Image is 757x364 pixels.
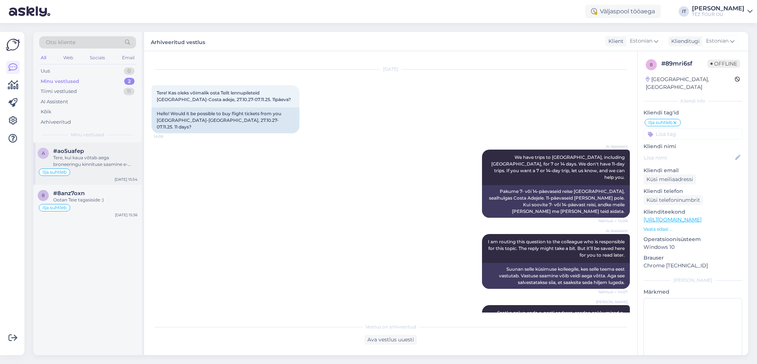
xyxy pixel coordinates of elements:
[53,190,85,197] span: #8anz7oxn
[600,228,628,234] span: AI Assistent
[62,53,75,63] div: Web
[120,53,136,63] div: Email
[598,218,628,224] span: Nähtud ✓ 14:06
[661,59,707,68] div: # 89mri6sf
[6,38,20,52] img: Askly Logo
[650,62,653,67] span: 8
[692,6,744,11] div: [PERSON_NAME]
[598,289,628,295] span: Nähtud ✓ 14:07
[366,324,416,330] span: Vestlus on arhiveeritud
[157,90,291,102] span: Tere! Kas oleks võimalik osta Teilt lennupileteid [GEOGRAPHIC_DATA]-Costa adeje, 27.10.27-07.11.2...
[644,143,742,150] p: Kliendi nimi
[43,170,67,174] span: Ilja suhtleb
[151,36,205,46] label: Arhiveeritud vestlus
[115,212,138,218] div: [DATE] 15:36
[600,144,628,149] span: AI Assistent
[644,154,734,162] input: Lisa nimi
[154,134,181,139] span: 14:06
[71,131,104,138] span: Minu vestlused
[123,88,135,95] div: 11
[152,107,299,133] div: Hello! Would it be possible to buy flight tickets from you [GEOGRAPHIC_DATA]-[GEOGRAPHIC_DATA], 2...
[644,208,742,216] p: Klienditeekond
[692,11,744,17] div: TEZ TOUR OÜ
[88,53,106,63] div: Socials
[644,167,742,174] p: Kliendi email
[53,148,84,154] span: #ao5uafep
[630,37,652,45] span: Estonian
[41,118,71,126] div: Arhiveeritud
[488,239,626,258] span: I am routing this question to the colleague who is responsible for this topic. The reply might ta...
[41,67,50,75] div: Uus
[482,263,630,289] div: Suunan selle küsimuse kolleegile, kes selle teema eest vastutab. Vastuse saamine võib veidi aega ...
[41,78,79,85] div: Minu vestlused
[644,98,742,104] div: Kliendi info
[706,37,729,45] span: Estonian
[124,78,135,85] div: 2
[497,310,625,322] span: Saatke palun enda e-posti aadress, saadan pakkumised e-postile
[648,120,672,125] span: Ilja suhtleb
[41,88,77,95] div: Tiimi vestlused
[585,5,661,18] div: Väljaspool tööaega
[605,37,624,45] div: Klient
[646,76,735,91] div: [GEOGRAPHIC_DATA], [GEOGRAPHIC_DATA]
[679,6,689,17] div: IT
[644,288,742,296] p: Märkmed
[46,39,75,46] span: Otsi kliente
[115,177,138,182] div: [DATE] 15:54
[644,174,696,184] div: Küsi meiliaadressi
[644,195,703,205] div: Küsi telefoninumbrit
[53,154,138,168] div: Tere, kui kaua võtab aega broneeringu kinnituse saamine e-mailile?
[644,109,742,117] p: Kliendi tag'id
[644,277,742,284] div: [PERSON_NAME]
[41,108,51,116] div: Kõik
[152,66,630,73] div: [DATE]
[644,254,742,262] p: Brauser
[39,53,48,63] div: All
[596,299,628,305] span: [PERSON_NAME]
[482,185,630,218] div: Pakume 7- või 14-päevaseid reise [GEOGRAPHIC_DATA], sealhulgas Costa Adejele. 11-päevaseid [PERSO...
[644,128,742,140] input: Lisa tag
[644,187,742,195] p: Kliendi telefon
[364,335,417,345] div: Ava vestlus uuesti
[124,67,135,75] div: 0
[42,193,45,198] span: 8
[692,6,753,17] a: [PERSON_NAME]TEZ TOUR OÜ
[668,37,700,45] div: Klienditugi
[644,216,702,223] a: [URL][DOMAIN_NAME]
[644,243,742,251] p: Windows 10
[644,262,742,270] p: Chrome [TECHNICAL_ID]
[53,197,138,203] div: Ootan Teie tagasiside :)
[43,206,67,210] span: Ilja suhtleb
[644,226,742,233] p: Vaata edasi ...
[491,154,626,180] span: We have trips to [GEOGRAPHIC_DATA], including [GEOGRAPHIC_DATA], for 7 or 14 days. We don't have ...
[644,236,742,243] p: Operatsioonisüsteem
[41,98,68,106] div: AI Assistent
[42,150,45,156] span: a
[707,60,740,68] span: Offline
